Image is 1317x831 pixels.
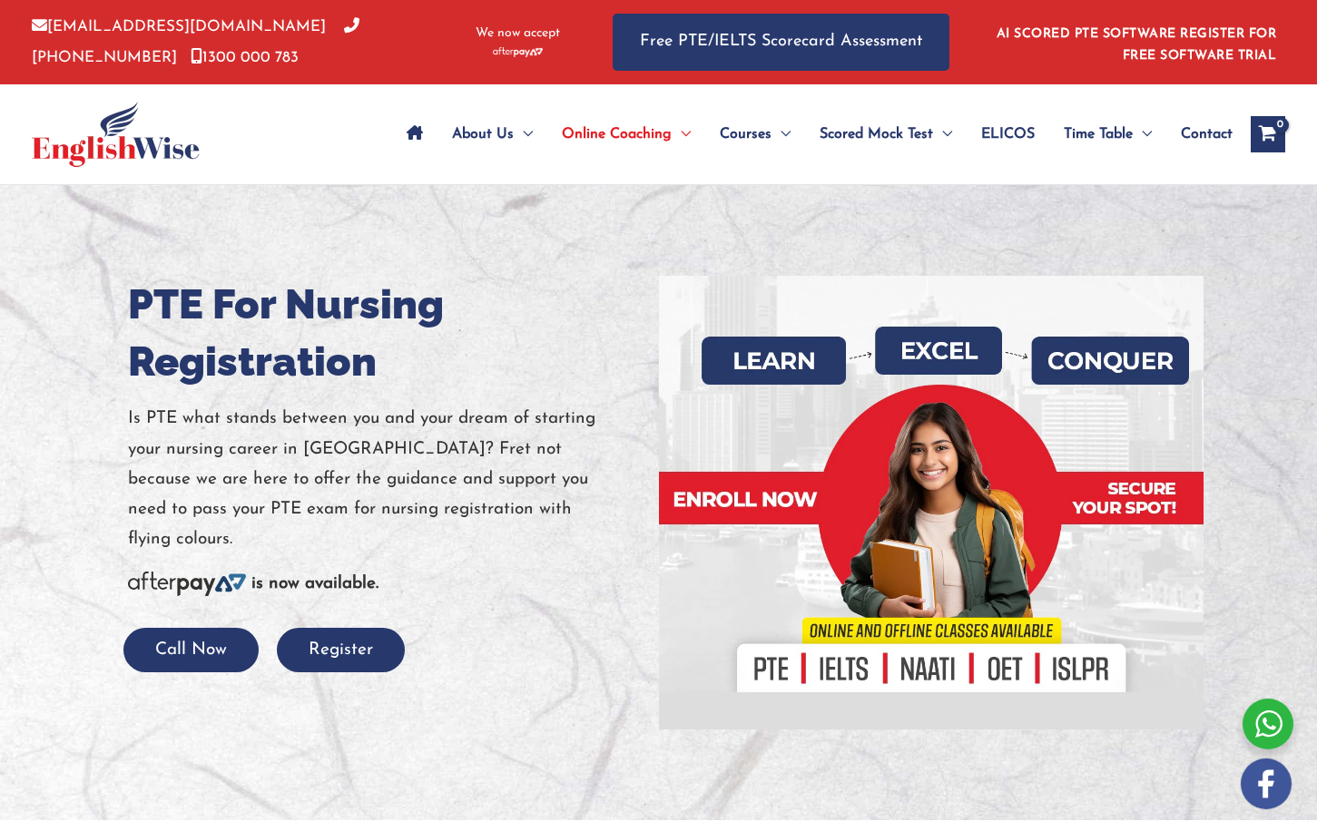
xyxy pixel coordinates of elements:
span: ELICOS [981,103,1035,166]
button: Call Now [123,628,259,672]
a: Register [277,641,405,659]
a: Time TableMenu Toggle [1049,103,1166,166]
img: cropped-ew-logo [32,102,200,167]
aside: Header Widget 1 [986,13,1285,72]
button: Register [277,628,405,672]
b: is now available. [251,575,378,592]
img: Afterpay-Logo [493,47,543,57]
a: Free PTE/IELTS Scorecard Assessment [613,14,949,71]
nav: Site Navigation: Main Menu [392,103,1233,166]
span: Online Coaching [562,103,672,166]
span: Courses [720,103,772,166]
span: Menu Toggle [933,103,952,166]
a: Call Now [123,641,259,659]
span: Menu Toggle [672,103,691,166]
a: About UsMenu Toggle [437,103,547,166]
span: About Us [452,103,514,166]
span: Contact [1181,103,1233,166]
img: white-facebook.png [1241,758,1292,809]
span: Time Table [1064,103,1133,166]
span: Menu Toggle [1133,103,1152,166]
a: Contact [1166,103,1233,166]
h1: PTE For Nursing Registration [128,276,645,390]
a: View Shopping Cart, empty [1251,116,1285,152]
a: ELICOS [967,103,1049,166]
span: We now accept [476,24,560,43]
a: CoursesMenu Toggle [705,103,805,166]
img: Afterpay-Logo [128,572,246,596]
span: Scored Mock Test [820,103,933,166]
span: Menu Toggle [514,103,533,166]
span: Menu Toggle [772,103,791,166]
p: Is PTE what stands between you and your dream of starting your nursing career in [GEOGRAPHIC_DATA... [128,404,645,554]
a: 1300 000 783 [191,50,299,65]
a: AI SCORED PTE SOFTWARE REGISTER FOR FREE SOFTWARE TRIAL [997,27,1277,63]
a: [EMAIL_ADDRESS][DOMAIN_NAME] [32,19,326,34]
a: [PHONE_NUMBER] [32,19,359,64]
a: Scored Mock TestMenu Toggle [805,103,967,166]
a: Online CoachingMenu Toggle [547,103,705,166]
